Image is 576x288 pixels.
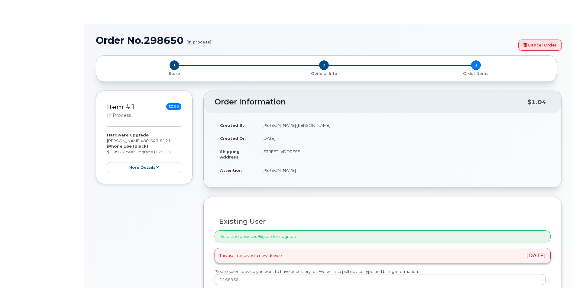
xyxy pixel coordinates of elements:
span: 8121 [158,138,171,143]
h1: Order No.298650 [96,35,515,46]
td: [PERSON_NAME] [257,164,551,177]
strong: Hardware Upgrade [107,133,149,137]
strong: Attention [220,168,242,173]
span: 549 [149,138,158,143]
a: Item #1 [107,103,135,111]
a: 2 General Info [248,70,400,76]
strong: Created By [220,123,245,128]
small: in process [107,113,131,118]
div: [PERSON_NAME] $0.99 - 2 Year Upgrade (128GB) [107,132,181,173]
div: $1.04 [528,96,546,108]
div: This user received a new device [215,248,551,263]
strong: Created On [220,136,246,141]
small: (in process) [186,35,212,44]
strong: iPhone 16e (Black) [107,144,148,149]
a: 1 Store [101,70,248,76]
span: 480 [141,138,171,143]
p: Store [103,71,246,76]
td: [STREET_ADDRESS] [257,145,551,164]
h3: Existing User [219,218,546,225]
strong: Shipping Address [220,149,240,160]
span: [DATE] [526,253,546,258]
a: Cancel Order [518,40,562,51]
span: 2 [319,60,329,70]
button: more details [107,162,181,173]
td: [DATE] [257,132,551,145]
div: Please select device you want to have accessory for. We will also pull device type and billing in... [215,269,551,285]
p: General Info [251,71,398,76]
div: Selected device is Eligible for upgrade [215,230,551,243]
span: $0.99 [166,103,181,110]
h2: Order Information [215,98,528,106]
td: [PERSON_NAME].[PERSON_NAME] [257,119,551,132]
span: 1 [170,60,179,70]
